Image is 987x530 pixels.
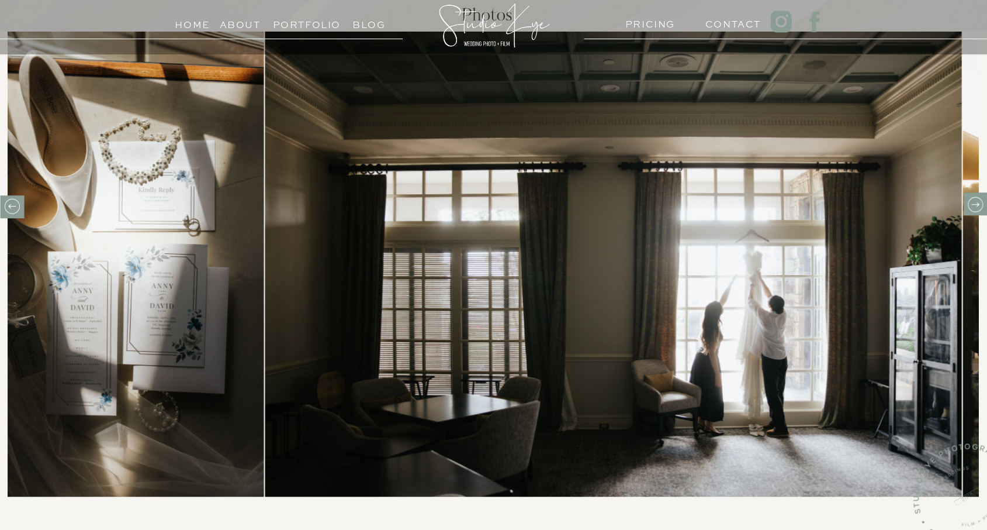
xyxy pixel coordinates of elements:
[342,16,396,27] a: Blog
[320,7,654,29] h2: Photos
[705,16,750,27] a: Contact
[273,16,326,27] a: Portfolio
[220,16,261,27] a: About
[625,16,670,27] a: PRICING
[170,16,215,27] a: Home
